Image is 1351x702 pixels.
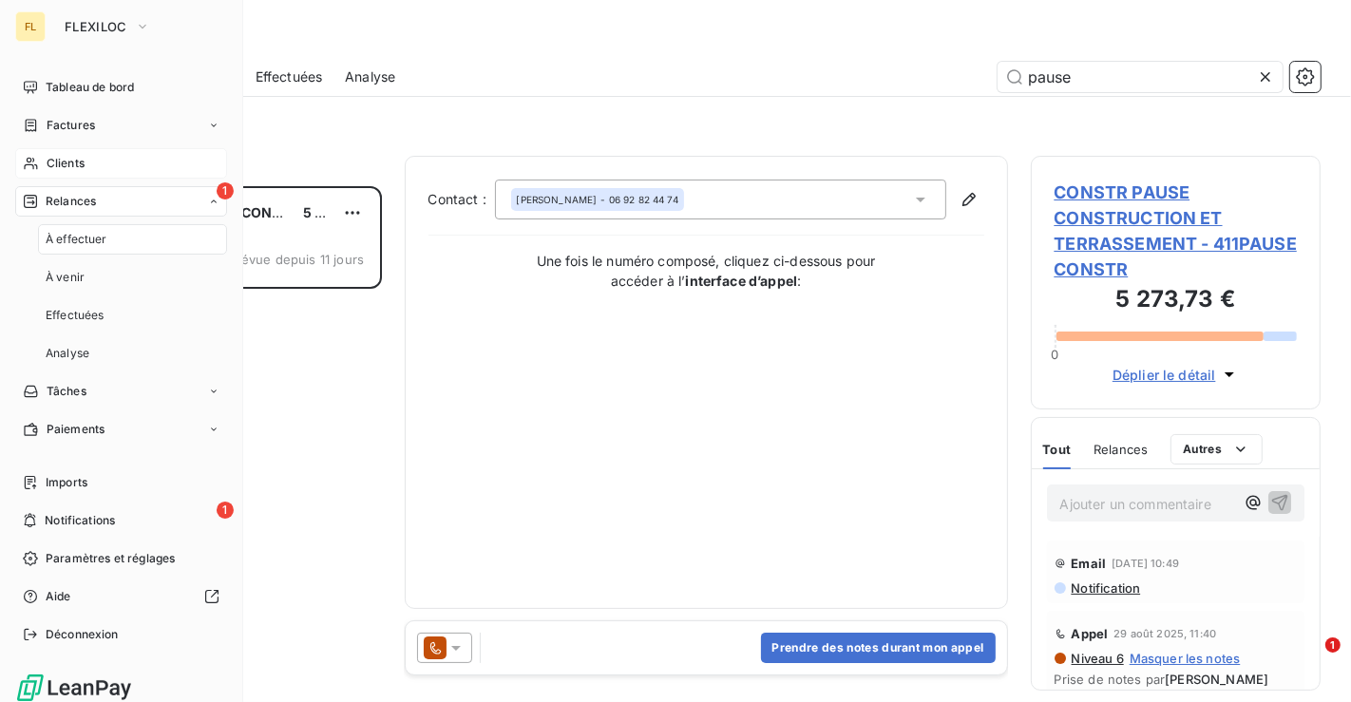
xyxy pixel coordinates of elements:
span: [PERSON_NAME] [517,193,598,206]
span: À effectuer [46,231,107,248]
span: [DATE] 10:49 [1112,558,1179,569]
button: Déplier le détail [1107,364,1245,386]
span: Paramètres et réglages [46,550,175,567]
span: 1 [217,182,234,199]
span: Aide [46,588,71,605]
span: Imports [46,474,87,491]
span: [PERSON_NAME] [1165,672,1268,687]
span: Notification [1070,580,1141,596]
span: Tâches [47,383,86,400]
span: Effectuées [256,67,323,86]
button: Autres [1170,434,1263,465]
span: Masquer les notes [1130,651,1241,666]
iframe: Intercom live chat [1286,637,1332,683]
span: 5 273,73 € [303,204,374,220]
span: Tout [1043,442,1072,457]
span: Niveau 6 [1070,651,1124,666]
div: - 06 92 82 44 74 [517,193,678,206]
span: 0 [1051,347,1058,362]
button: Prendre des notes durant mon appel [761,633,996,663]
span: Prise de notes par [1055,672,1298,687]
h3: 5 273,73 € [1055,282,1298,320]
span: Relances [1094,442,1148,457]
span: Clients [47,155,85,172]
div: FL [15,11,46,42]
span: Effectuées [46,307,105,324]
span: prévue depuis 11 jours [229,252,364,267]
span: FLEXILOC [65,19,127,34]
strong: interface d’appel [686,273,798,289]
span: 29 août 2025, 11:40 [1113,628,1216,639]
a: Aide [15,581,227,612]
label: Contact : [428,190,495,209]
p: Une fois le numéro composé, cliquez ci-dessous pour accéder à l’ : [516,251,896,291]
span: À venir [46,269,85,286]
span: Email [1072,556,1107,571]
span: 1 [217,502,234,519]
span: Déconnexion [46,626,119,643]
span: Factures [47,117,95,134]
span: Appel [1072,626,1109,641]
span: Tableau de bord [46,79,134,96]
span: Paiements [47,421,105,438]
span: Relances [46,193,96,210]
span: Notifications [45,512,115,529]
span: Déplier le détail [1113,365,1216,385]
span: Analyse [46,345,89,362]
span: Analyse [345,67,395,86]
input: Rechercher [998,62,1283,92]
span: CONSTR PAUSE CONSTRUCTION ET TERRASSEMENT - 411PAUSE CONSTR [1055,180,1298,282]
span: 1 [1325,637,1341,653]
